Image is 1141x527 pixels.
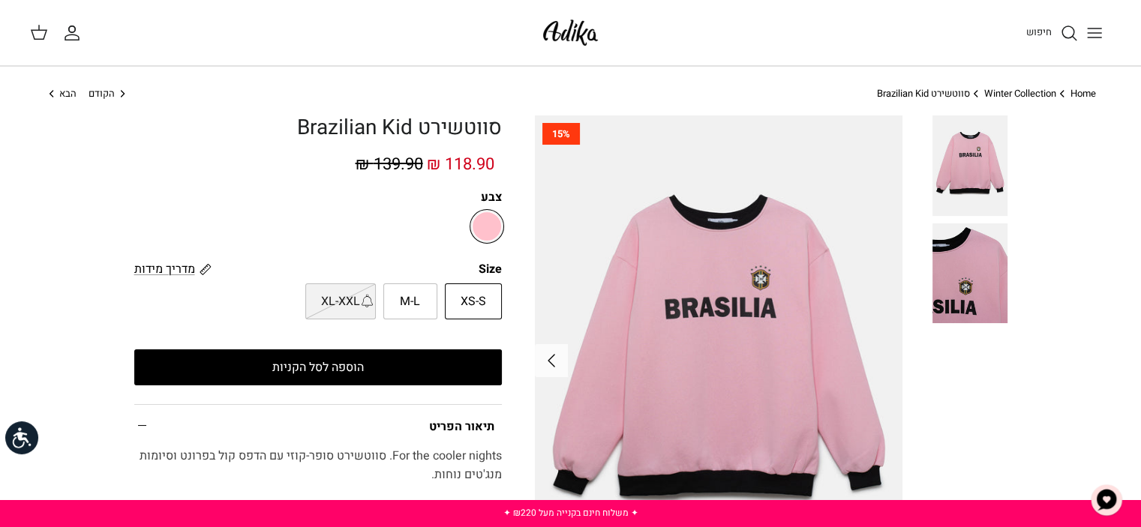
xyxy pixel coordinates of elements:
span: XL-XXL [321,292,360,312]
h1: סווטשירט Brazilian Kid [134,115,502,141]
button: Next [535,344,568,377]
span: חיפוש [1026,25,1052,39]
button: הוספה לסל הקניות [134,349,502,385]
nav: Breadcrumbs [46,87,1096,101]
img: Adika IL [539,15,602,50]
span: 139.90 ₪ [356,152,423,176]
span: מדריך מידות [134,260,195,278]
span: הבא [59,86,77,100]
a: Winter Collection [984,86,1056,100]
a: מדריך מידות [134,260,212,277]
legend: Size [479,261,502,277]
a: ✦ משלוח חינם בקנייה מעל ₪220 ✦ [503,506,638,520]
span: 118.90 ₪ [427,152,494,176]
label: צבע [134,189,502,205]
a: סווטשירט Brazilian Kid [877,86,970,100]
button: Toggle menu [1078,16,1111,49]
a: Home [1070,86,1096,100]
a: הבא [46,87,77,101]
a: חיפוש [1026,24,1078,42]
span: XS-S [461,292,486,312]
span: M-L [400,292,420,312]
a: הקודם [89,87,129,101]
div: For the cooler nights. סווטשירט סופר-קוזי עם הדפס קול בפרונט וסיומות מנג'טים נוחות. [134,447,502,500]
button: צ'אט [1084,478,1129,523]
a: החשבון שלי [63,24,87,42]
summary: תיאור הפריט [134,405,502,446]
span: הקודם [89,86,115,100]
